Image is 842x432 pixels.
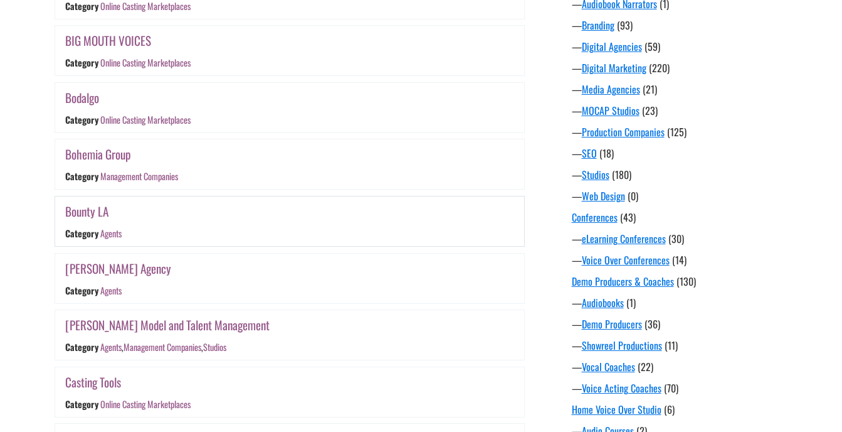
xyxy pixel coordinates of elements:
[582,103,639,118] a: MOCAP Studios
[572,82,797,97] div: —
[65,397,98,411] div: Category
[643,82,657,97] span: (21)
[645,39,660,54] span: (59)
[649,60,670,75] span: (220)
[100,113,190,126] a: Online Casting Marketplaces
[100,56,190,69] a: Online Casting Marketplaces
[572,231,797,246] div: —
[572,252,797,267] div: —
[582,82,640,97] a: Media Agencies
[65,31,151,50] a: BIG MOUTH VOICES
[664,402,675,417] span: (6)
[572,210,618,225] a: Conferences
[100,170,177,183] a: Management Companies
[582,381,661,396] a: Voice Acting Coaches
[582,60,646,75] a: Digital Marketing
[582,231,666,246] a: eLearning Conferences
[628,188,638,203] span: (0)
[65,373,121,391] a: Casting Tools
[572,274,674,289] a: Demo Producers & Coaches
[65,284,98,297] div: Category
[100,340,226,354] div: , ,
[572,18,797,33] div: —
[65,316,270,334] a: [PERSON_NAME] Model and Talent Management
[203,340,226,354] a: Studios
[572,60,797,75] div: —
[668,231,684,246] span: (30)
[572,188,797,203] div: —
[582,188,625,203] a: Web Design
[65,145,131,163] a: Bohemia Group
[123,340,201,354] a: Management Companies
[572,381,797,396] div: —
[667,124,687,139] span: (125)
[582,338,662,353] a: Showreel Productions
[582,316,642,332] a: Demo Producers
[582,124,665,139] a: Production Companies
[676,274,696,289] span: (130)
[582,359,635,374] a: Vocal Coaches
[638,359,653,374] span: (22)
[582,252,670,267] a: Voice Over Conferences
[645,316,660,332] span: (36)
[612,167,631,182] span: (180)
[65,227,98,240] div: Category
[620,210,636,225] span: (43)
[642,103,658,118] span: (23)
[100,284,121,297] a: Agents
[65,202,108,220] a: Bounty LA
[672,252,687,267] span: (14)
[100,397,190,411] a: Online Casting Marketplaces
[100,340,121,354] a: Agents
[572,124,797,139] div: —
[65,170,98,183] div: Category
[572,146,797,161] div: —
[599,146,614,161] span: (18)
[582,295,624,310] a: Audiobooks
[100,227,121,240] a: Agents
[582,146,597,161] a: SEO
[664,381,678,396] span: (70)
[626,295,636,310] span: (1)
[617,18,633,33] span: (93)
[572,295,797,310] div: —
[572,338,797,353] div: —
[572,167,797,182] div: —
[65,340,98,354] div: Category
[65,259,171,278] a: [PERSON_NAME] Agency
[65,113,98,126] div: Category
[582,39,642,54] a: Digital Agencies
[572,359,797,374] div: —
[582,18,614,33] a: Branding
[582,167,609,182] a: Studios
[65,89,99,107] a: Bodalgo
[665,338,678,353] span: (11)
[572,316,797,332] div: —
[572,103,797,118] div: —
[572,39,797,54] div: —
[65,56,98,69] div: Category
[572,402,661,417] a: Home Voice Over Studio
